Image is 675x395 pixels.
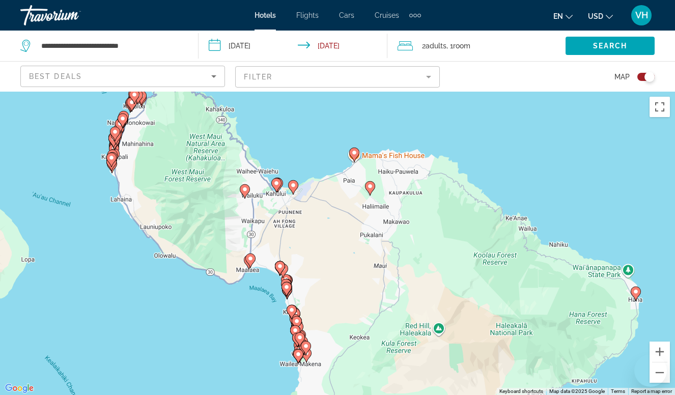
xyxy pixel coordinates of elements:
button: Travelers: 2 adults, 0 children [387,31,566,61]
button: User Menu [628,5,655,26]
span: USD [588,12,603,20]
a: Hotels [255,11,276,19]
mat-select: Sort by [29,70,216,82]
button: Toggle map [630,72,655,81]
a: Travorium [20,2,122,29]
a: Cruises [375,11,399,19]
span: Room [453,42,470,50]
button: Check-in date: Sep 21, 2025 Check-out date: Sep 25, 2025 [199,31,387,61]
a: Terms (opens in new tab) [611,388,625,394]
button: Filter [235,66,440,88]
span: Search [593,42,628,50]
span: VH [635,10,648,20]
a: Open this area in Google Maps (opens a new window) [3,382,36,395]
a: Cars [339,11,354,19]
button: Change currency [588,9,613,23]
button: Search [566,37,655,55]
button: Keyboard shortcuts [499,388,543,395]
span: Map [614,70,630,84]
img: Google [3,382,36,395]
a: Report a map error [631,388,672,394]
span: 2 [422,39,446,53]
span: , 1 [446,39,470,53]
a: Flights [296,11,319,19]
iframe: Button to launch messaging window [634,354,667,387]
span: en [553,12,563,20]
button: Toggle fullscreen view [650,97,670,117]
button: Extra navigation items [409,7,421,23]
button: Zoom in [650,342,670,362]
button: Change language [553,9,573,23]
span: Best Deals [29,72,82,80]
span: Adults [426,42,446,50]
span: Map data ©2025 Google [549,388,605,394]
